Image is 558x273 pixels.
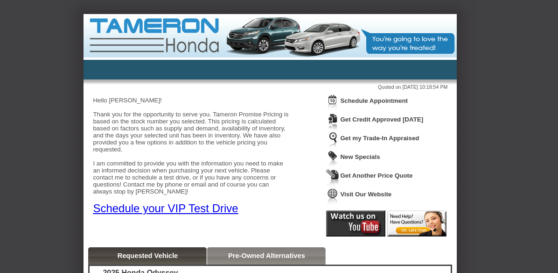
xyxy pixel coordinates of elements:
a: Visit Our Website [340,191,391,198]
img: Icon_LiveChat2.png [387,210,446,237]
a: Get my Trade-In Appraised [340,135,419,142]
img: Icon_WeeklySpecials.png [326,151,339,168]
img: Icon_CreditApproval.png [326,113,339,130]
a: Pre-Owned Alternatives [228,252,305,259]
a: Schedule your VIP Test Drive [93,202,238,215]
img: Icon_Youtube2.png [326,210,385,237]
img: Icon_GetQuote.png [326,169,339,187]
img: Icon_VisitWebsite.png [326,188,339,205]
a: New Specials [340,153,380,160]
a: Schedule Appointment [340,97,408,104]
a: Requested Vehicle [118,252,178,259]
img: Icon_TradeInAppraisal.png [326,132,339,149]
a: Get Another Price Quote [340,172,412,179]
div: Quoted on [DATE] 10:18:54 PM [93,84,447,90]
a: Get Credit Approved [DATE] [340,116,423,123]
img: Icon_ScheduleAppointment.png [326,94,339,112]
div: Hello [PERSON_NAME]! Thank you for the opportunity to serve you. Tameron Promise Pricing is based... [93,90,289,215]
